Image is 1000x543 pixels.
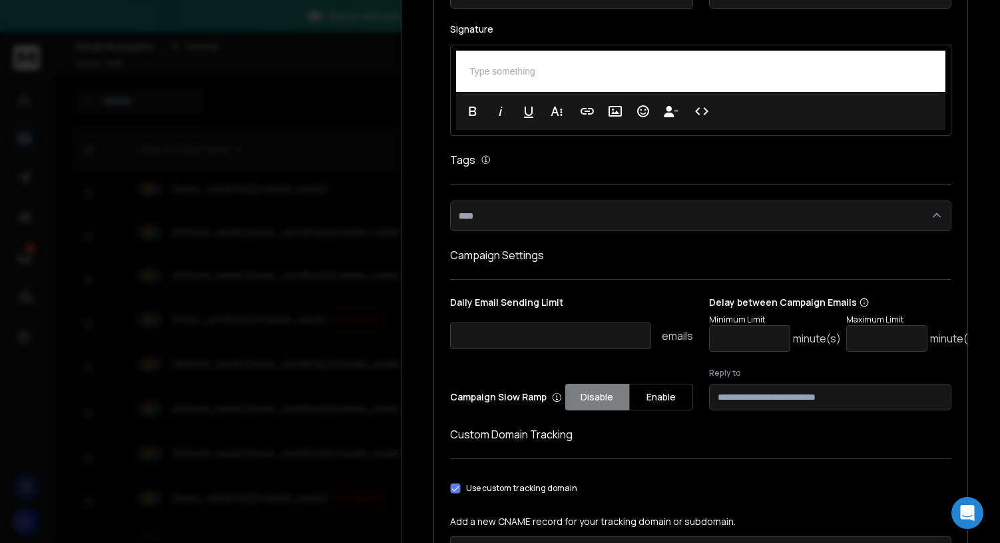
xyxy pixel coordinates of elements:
[450,152,475,168] h1: Tags
[575,98,600,125] button: Insert Link (⌘K)
[793,330,841,346] p: minute(s)
[689,98,714,125] button: Code View
[450,296,693,314] p: Daily Email Sending Limit
[709,368,952,378] label: Reply to
[709,314,841,325] p: Minimum Limit
[450,390,562,404] p: Campaign Slow Ramp
[544,98,569,125] button: More Text
[930,330,978,346] p: minute(s)
[488,98,513,125] button: Italic (⌘I)
[658,98,684,125] button: Insert Unsubscribe Link
[662,328,693,344] p: emails
[603,98,628,125] button: Insert Image (⌘P)
[450,515,951,528] p: Add a new CNAME record for your tracking domain or subdomain.
[466,483,577,494] label: Use custom tracking domain
[516,98,541,125] button: Underline (⌘U)
[951,497,983,529] div: Open Intercom Messenger
[846,314,978,325] p: Maximum Limit
[450,25,951,34] label: Signature
[460,98,485,125] button: Bold (⌘B)
[565,384,629,410] button: Disable
[450,426,951,442] h1: Custom Domain Tracking
[629,384,693,410] button: Enable
[630,98,656,125] button: Emoticons
[709,296,978,309] p: Delay between Campaign Emails
[450,247,951,263] h1: Campaign Settings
